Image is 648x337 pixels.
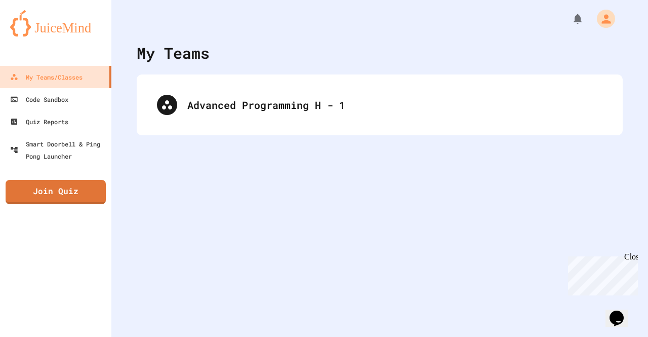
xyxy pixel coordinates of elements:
div: Smart Doorbell & Ping Pong Launcher [10,138,107,162]
a: Join Quiz [6,180,106,204]
div: My Notifications [553,10,586,27]
img: logo-orange.svg [10,10,101,36]
div: Chat with us now!Close [4,4,70,64]
div: My Teams/Classes [10,71,83,83]
div: Quiz Reports [10,116,68,128]
div: Advanced Programming H - 1 [187,97,602,113]
div: My Account [586,7,618,30]
iframe: chat widget [564,252,638,295]
div: Advanced Programming H - 1 [147,85,613,125]
div: Code Sandbox [10,93,68,105]
div: My Teams [137,42,210,64]
iframe: chat widget [605,296,638,327]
